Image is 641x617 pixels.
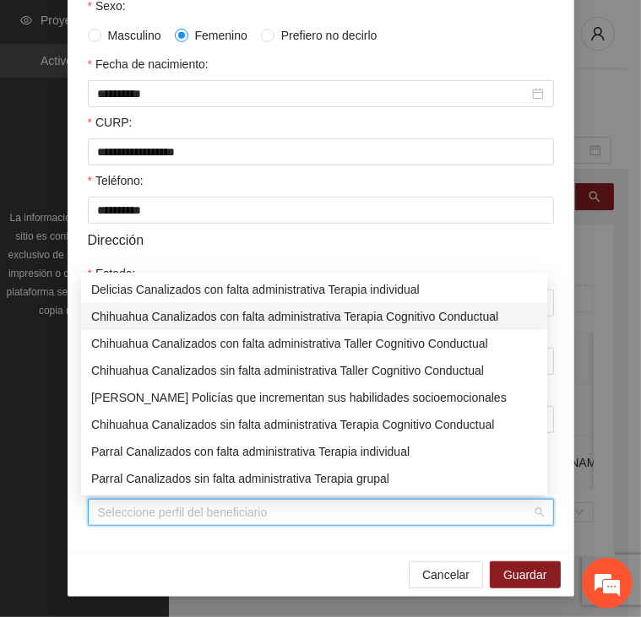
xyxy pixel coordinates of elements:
span: Guardar [503,566,546,584]
div: Chihuahua Canalizados sin falta administrativa Terapia Cognitivo Conductual [81,411,547,438]
div: Chihuahua Canalizados con falta administrativa Taller Cognitivo Conductual [91,334,537,353]
span: Prefiero no decirlo [274,26,384,45]
input: Fecha de nacimiento: [98,84,529,103]
button: Cancelar [409,561,483,588]
span: Cancelar [422,566,470,584]
div: Cuauhtémoc Policías que incrementan sus habilidades socioemocionales [81,384,547,411]
input: CURP: [88,138,554,165]
div: Chihuahua Canalizados sin falta administrativa Terapia Cognitivo Conductual [91,415,537,434]
input: Perfil de beneficiario [98,500,532,525]
span: Femenino [188,26,254,45]
label: Teléfono: [88,171,144,190]
div: [PERSON_NAME] Policías que incrementan sus habilidades socioemocionales [91,388,537,407]
input: Teléfono: [88,197,554,224]
label: Estado: [88,264,136,283]
div: Minimizar ventana de chat en vivo [277,8,318,49]
div: Chihuahua Canalizados con falta administrativa Taller Cognitivo Conductual [81,330,547,357]
div: Chihuahua Canalizados sin falta administrativa Taller Cognitivo Conductual [81,357,547,384]
span: Dirección [88,230,144,251]
div: Delicias Canalizados con falta administrativa Terapia individual [81,276,547,303]
div: Chatee con nosotros ahora [88,86,284,108]
span: Masculino [101,26,168,45]
div: Chihuahua Canalizados con falta administrativa Terapia Cognitivo Conductual [91,307,537,326]
textarea: Escriba su mensaje y pulse “Intro” [8,425,322,484]
span: Estamos en línea. [98,208,233,378]
div: Parral Canalizados sin falta administrativa Terapia grupal [81,465,547,492]
div: Chihuahua Canalizados con falta administrativa Terapia Cognitivo Conductual [81,303,547,330]
div: Parral Canalizados con falta administrativa Terapia individual [81,438,547,465]
div: Delicias Canalizados con falta administrativa Terapia individual [91,280,537,299]
button: Guardar [490,561,560,588]
div: Parral Canalizados sin falta administrativa Terapia grupal [91,469,537,488]
label: Fecha de nacimiento: [88,55,209,73]
label: CURP: [88,113,133,132]
div: Chihuahua Canalizados sin falta administrativa Taller Cognitivo Conductual [91,361,537,380]
div: Parral Canalizados con falta administrativa Terapia individual [91,442,537,461]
